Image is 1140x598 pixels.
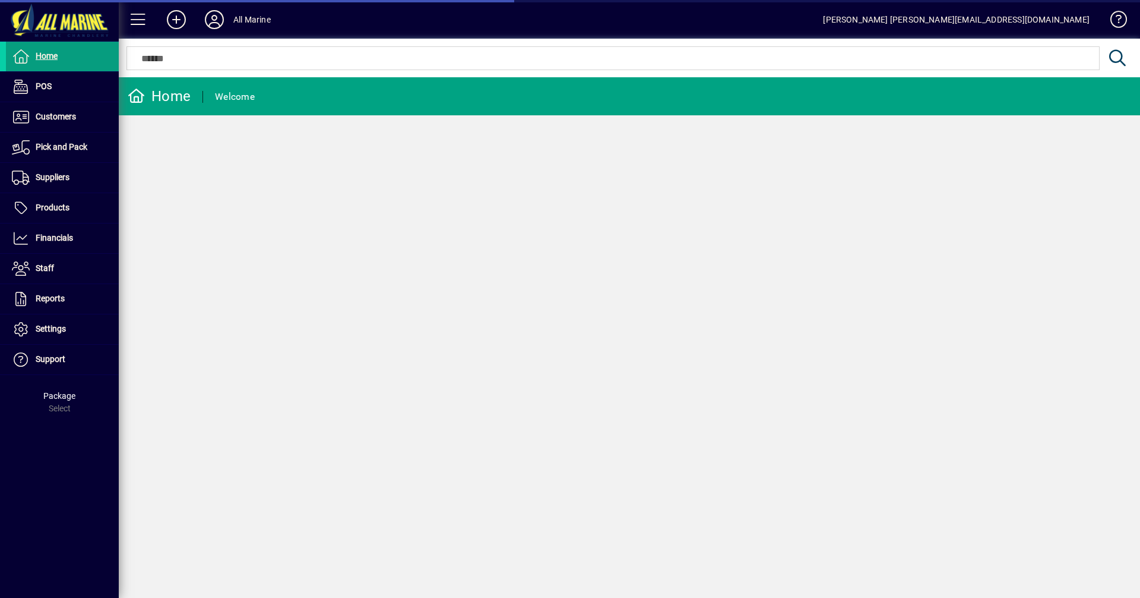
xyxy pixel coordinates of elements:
[36,294,65,303] span: Reports
[6,163,119,193] a: Suppliers
[43,391,75,401] span: Package
[36,51,58,61] span: Home
[128,87,191,106] div: Home
[36,324,66,333] span: Settings
[36,81,52,91] span: POS
[36,203,69,212] span: Products
[6,102,119,132] a: Customers
[6,254,119,284] a: Staff
[6,345,119,374] a: Support
[6,72,119,102] a: POS
[195,9,233,30] button: Profile
[36,354,65,364] span: Support
[36,142,87,152] span: Pick and Pack
[36,112,76,121] span: Customers
[6,284,119,314] a: Reports
[36,233,73,243] span: Financials
[157,9,195,30] button: Add
[36,263,54,273] span: Staff
[215,87,255,106] div: Welcome
[6,193,119,223] a: Products
[6,133,119,162] a: Pick and Pack
[6,224,119,253] a: Financials
[36,172,69,182] span: Suppliers
[6,314,119,344] a: Settings
[233,10,271,29] div: All Marine
[1101,2,1125,41] a: Knowledge Base
[823,10,1090,29] div: [PERSON_NAME] [PERSON_NAME][EMAIL_ADDRESS][DOMAIN_NAME]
